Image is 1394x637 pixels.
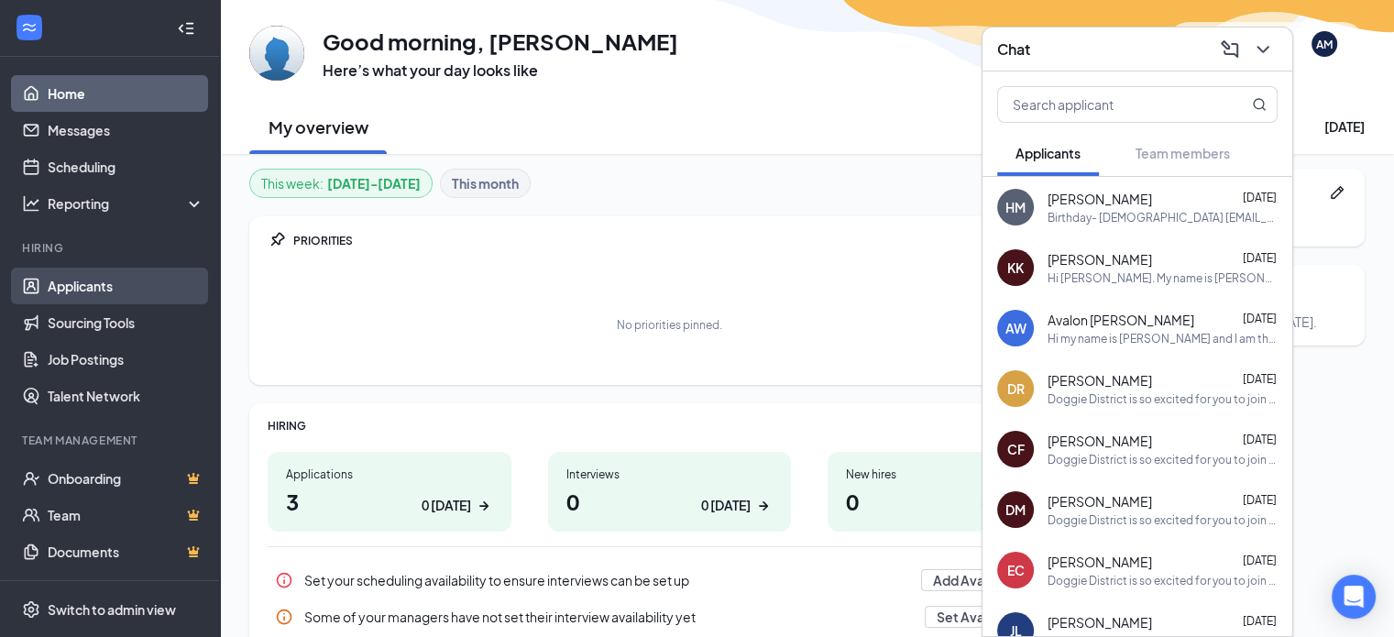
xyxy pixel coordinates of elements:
[268,452,511,532] a: Applications30 [DATE]ArrowRight
[48,148,204,185] a: Scheduling
[1048,270,1278,286] div: Hi [PERSON_NAME]. My name is [PERSON_NAME] and I am the GM at [GEOGRAPHIC_DATA]. I have your resu...
[1048,210,1278,225] div: Birthday- [DEMOGRAPHIC_DATA] [EMAIL_ADDRESS][DOMAIN_NAME] Address- [STREET_ADDRESS] Tax - single
[22,194,40,213] svg: Analysis
[48,112,204,148] a: Messages
[1252,38,1274,60] svg: ChevronDown
[1048,452,1278,467] div: Doggie District is so excited for you to join our team! Do you know anyone else who might be inte...
[1243,312,1277,325] span: [DATE]
[249,26,304,81] img: Ann Marie Perrino
[48,341,204,378] a: Job Postings
[20,18,38,37] svg: WorkstreamLogo
[1048,512,1278,528] div: Doggie District is so excited for you to join our team! Do you know anyone else who might be inte...
[48,570,204,607] a: SurveysCrown
[1215,35,1245,64] button: ComposeMessage
[1243,614,1277,628] span: [DATE]
[268,562,1071,599] a: InfoSet your scheduling availability to ensure interviews can be set upAdd AvailabilityPin
[48,497,204,533] a: TeamCrown
[452,173,519,193] b: This month
[48,194,205,213] div: Reporting
[304,571,910,589] div: Set your scheduling availability to ensure interviews can be set up
[1048,311,1194,329] span: Avalon [PERSON_NAME]
[566,467,774,482] div: Interviews
[1243,493,1277,507] span: [DATE]
[1048,613,1152,632] span: [PERSON_NAME]
[1048,250,1152,269] span: [PERSON_NAME]
[269,115,368,138] h2: My overview
[268,562,1071,599] div: Set your scheduling availability to ensure interviews can be set up
[1136,145,1230,161] span: Team members
[1324,117,1365,136] div: [DATE]
[177,19,195,38] svg: Collapse
[846,486,1053,517] h1: 0
[261,173,421,193] div: This week :
[327,173,421,193] b: [DATE] - [DATE]
[48,533,204,570] a: DocumentsCrown
[1048,331,1278,346] div: Hi my name is [PERSON_NAME] and I am the GM at [GEOGRAPHIC_DATA]. I have your resume and would li...
[1005,319,1026,337] div: AW
[48,304,204,341] a: Sourcing Tools
[1015,145,1081,161] span: Applicants
[48,600,176,619] div: Switch to admin view
[275,608,293,626] svg: Info
[268,231,286,249] svg: Pin
[323,26,678,57] h1: Good morning, [PERSON_NAME]
[286,486,493,517] h1: 3
[925,606,1038,628] button: Set Availability
[1252,97,1267,112] svg: MagnifyingGlass
[1048,391,1278,407] div: Doggie District is so excited for you to join our team! Do you know anyone else who might be inte...
[22,600,40,619] svg: Settings
[1243,191,1277,204] span: [DATE]
[701,496,751,515] div: 0 [DATE]
[48,378,204,414] a: Talent Network
[1243,372,1277,386] span: [DATE]
[754,497,773,515] svg: ArrowRight
[293,233,1071,248] div: PRIORITIES
[1048,371,1152,390] span: [PERSON_NAME]
[828,452,1071,532] a: New hires00 [DATE]ArrowRight
[268,599,1071,635] a: InfoSome of your managers have not set their interview availability yetSet AvailabilityPin
[268,599,1071,635] div: Some of your managers have not set their interview availability yet
[422,496,471,515] div: 0 [DATE]
[1219,38,1241,60] svg: ComposeMessage
[921,569,1038,591] button: Add Availability
[22,240,201,256] div: Hiring
[1007,258,1024,277] div: KK
[566,486,774,517] h1: 0
[997,39,1030,60] h3: Chat
[1048,553,1152,571] span: [PERSON_NAME]
[1048,492,1152,511] span: [PERSON_NAME]
[617,317,722,333] div: No priorities pinned.
[1328,183,1346,202] svg: Pen
[1332,575,1376,619] div: Open Intercom Messenger
[48,75,204,112] a: Home
[1243,251,1277,265] span: [DATE]
[1005,500,1026,519] div: DM
[286,467,493,482] div: Applications
[475,497,493,515] svg: ArrowRight
[1007,440,1025,458] div: CF
[1048,573,1278,588] div: Doggie District is so excited for you to join our team! Do you know anyone else who might be inte...
[1007,561,1025,579] div: EC
[1248,35,1278,64] button: ChevronDown
[22,433,201,448] div: Team Management
[275,571,293,589] svg: Info
[304,608,914,626] div: Some of your managers have not set their interview availability yet
[1005,198,1026,216] div: HM
[548,452,792,532] a: Interviews00 [DATE]ArrowRight
[1243,554,1277,567] span: [DATE]
[323,60,678,81] h3: Here’s what your day looks like
[48,268,204,304] a: Applicants
[268,418,1071,434] div: HIRING
[998,87,1215,122] input: Search applicant
[1007,379,1025,398] div: DR
[1243,433,1277,446] span: [DATE]
[48,460,204,497] a: OnboardingCrown
[1048,190,1152,208] span: [PERSON_NAME]
[846,467,1053,482] div: New hires
[1048,432,1152,450] span: [PERSON_NAME]
[1316,37,1333,52] div: AM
